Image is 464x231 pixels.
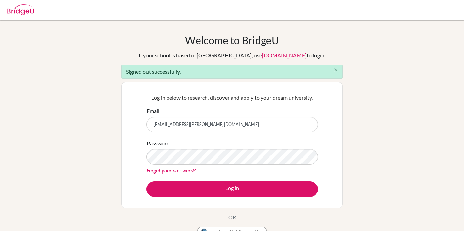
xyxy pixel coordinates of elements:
[146,167,196,174] a: Forgot your password?
[146,181,318,197] button: Log in
[146,94,318,102] p: Log in below to research, discover and apply to your dream university.
[7,4,34,15] img: Bridge-U
[139,51,325,60] div: If your school is based in [GEOGRAPHIC_DATA], use to login.
[228,213,236,221] p: OR
[185,34,279,46] h1: Welcome to BridgeU
[146,139,170,147] label: Password
[333,67,338,72] i: close
[329,65,342,75] button: Close
[262,52,307,59] a: [DOMAIN_NAME]
[146,107,159,115] label: Email
[121,65,343,79] div: Signed out successfully.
